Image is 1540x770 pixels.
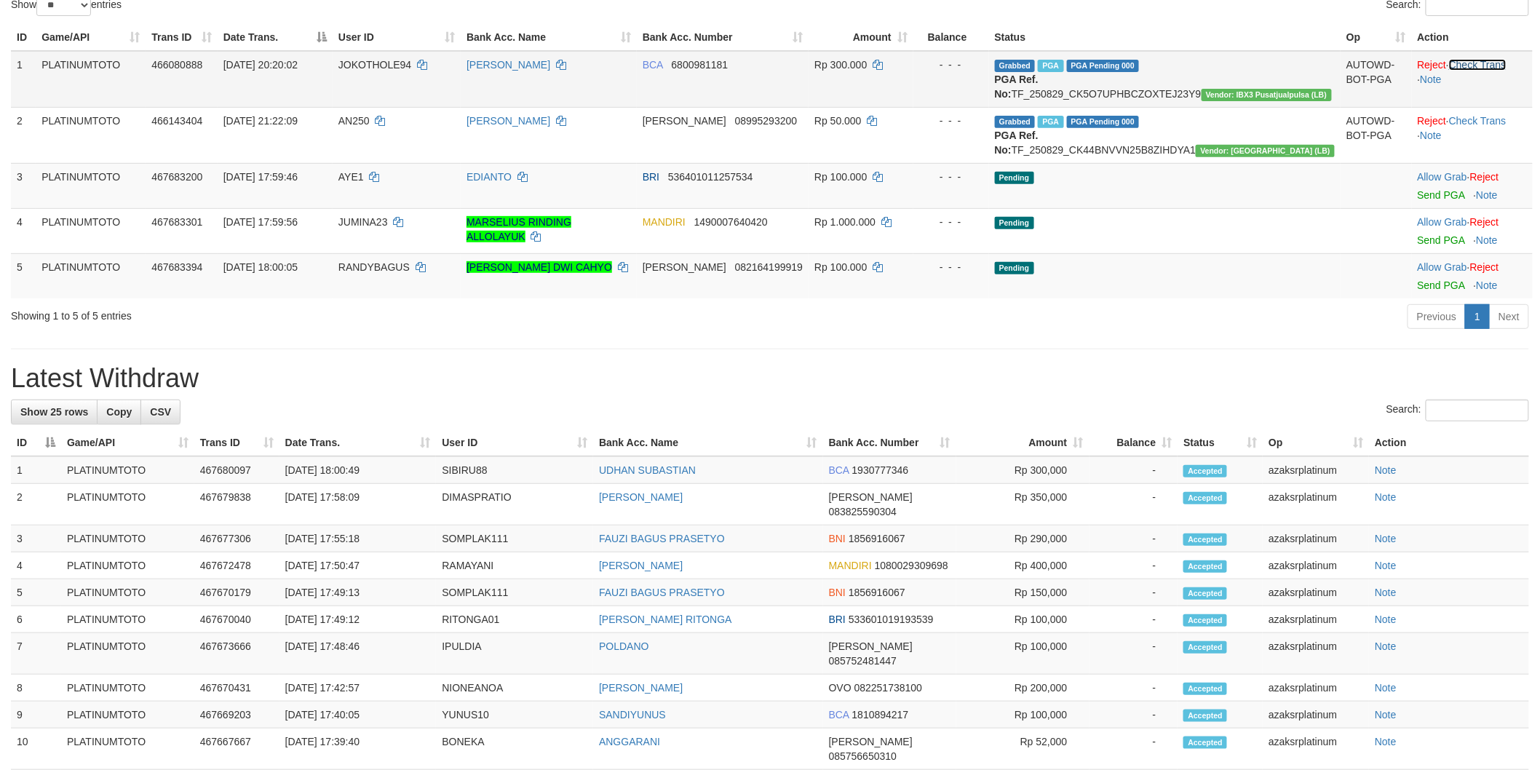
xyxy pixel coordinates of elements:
span: Copy 1080029309698 to clipboard [875,560,948,571]
span: Grabbed [995,60,1036,72]
td: [DATE] 17:50:47 [279,552,437,579]
td: Rp 100,000 [956,633,1089,675]
span: Copy 1856916067 to clipboard [849,533,905,544]
a: Note [1375,736,1397,747]
div: Showing 1 to 5 of 5 entries [11,303,631,323]
a: FAUZI BAGUS PRASETYO [599,587,725,598]
th: Status: activate to sort column ascending [1178,429,1263,456]
a: Reject [1470,261,1499,273]
span: Accepted [1183,614,1227,627]
span: Pending [995,217,1034,229]
td: - [1089,552,1178,579]
span: Copy 533601019193539 to clipboard [849,614,934,625]
a: Note [1375,709,1397,721]
span: Copy 1930777346 to clipboard [852,464,909,476]
span: Copy 1490007640420 to clipboard [694,216,768,228]
td: 1 [11,456,61,484]
a: Send PGA [1418,234,1465,246]
td: - [1089,633,1178,675]
td: azaksrplatinum [1263,456,1369,484]
td: [DATE] 17:55:18 [279,525,437,552]
td: PLATINUMTOTO [36,51,146,108]
td: 467670431 [194,675,279,702]
td: azaksrplatinum [1263,525,1369,552]
span: Marked by azaksrplatinum [1038,60,1063,72]
td: Rp 52,000 [956,729,1089,770]
th: ID: activate to sort column descending [11,429,61,456]
span: BCA [829,709,849,721]
span: [DATE] 17:59:56 [223,216,298,228]
h1: Latest Withdraw [11,364,1529,393]
td: 467673666 [194,633,279,675]
a: Note [1420,74,1442,85]
td: SOMPLAK111 [436,579,593,606]
td: 1 [11,51,36,108]
td: AUTOWD-BOT-PGA [1341,107,1411,163]
td: RAMAYANI [436,552,593,579]
td: PLATINUMTOTO [61,702,194,729]
td: 4 [11,208,36,253]
th: Game/API: activate to sort column ascending [61,429,194,456]
td: [DATE] 17:58:09 [279,484,437,525]
td: 10 [11,729,61,770]
span: Copy 083825590304 to clipboard [829,506,897,517]
span: Vendor URL: https://dashboard.q2checkout.com/secure [1196,145,1335,157]
a: Note [1375,491,1397,503]
span: RANDYBAGUS [338,261,410,273]
td: 467679838 [194,484,279,525]
td: 5 [11,253,36,298]
a: Note [1375,533,1397,544]
a: ANGGARANI [599,736,660,747]
span: JOKOTHOLE94 [338,59,411,71]
td: PLATINUMTOTO [61,579,194,606]
th: Date Trans.: activate to sort column descending [218,24,333,51]
a: MARSELIUS RINDING ALLOLAYUK [467,216,571,242]
span: [PERSON_NAME] [829,736,913,747]
td: [DATE] 18:00:49 [279,456,437,484]
span: BRI [643,171,659,183]
th: Bank Acc. Name: activate to sort column ascending [593,429,823,456]
td: 2 [11,107,36,163]
td: 7 [11,633,61,675]
th: Amount: activate to sort column ascending [809,24,913,51]
span: 466080888 [151,59,202,71]
td: Rp 100,000 [956,702,1089,729]
span: MANDIRI [829,560,872,571]
td: Rp 100,000 [956,606,1089,633]
span: Copy 536401011257534 to clipboard [668,171,753,183]
span: · [1418,261,1470,273]
span: Copy 1810894217 to clipboard [852,709,909,721]
th: User ID: activate to sort column ascending [333,24,461,51]
td: PLATINUMTOTO [61,552,194,579]
span: Grabbed [995,116,1036,128]
td: azaksrplatinum [1263,633,1369,675]
a: FAUZI BAGUS PRASETYO [599,533,725,544]
span: 467683200 [151,171,202,183]
a: Note [1375,587,1397,598]
a: Allow Grab [1418,171,1467,183]
span: [DATE] 17:59:46 [223,171,298,183]
span: Accepted [1183,641,1227,654]
td: · · [1412,107,1533,163]
th: Bank Acc. Number: activate to sort column ascending [823,429,956,456]
td: Rp 400,000 [956,552,1089,579]
span: BCA [643,59,663,71]
span: Rp 50.000 [814,115,862,127]
span: Vendor URL: https://dashboard.q2checkout.com/secure [1202,89,1332,101]
span: Copy 082251738100 to clipboard [854,682,922,694]
span: Rp 1.000.000 [814,216,876,228]
span: Accepted [1183,737,1227,749]
td: - [1089,525,1178,552]
span: PGA Pending [1067,116,1140,128]
span: [PERSON_NAME] [829,491,913,503]
th: Balance: activate to sort column ascending [1089,429,1178,456]
td: PLATINUMTOTO [61,675,194,702]
td: TF_250829_CK5O7UPHBCZOXTEJ23Y9 [989,51,1341,108]
div: - - - [919,114,983,128]
td: Rp 150,000 [956,579,1089,606]
span: [PERSON_NAME] [643,115,726,127]
a: CSV [140,400,180,424]
td: · [1412,163,1533,208]
span: Copy 1856916067 to clipboard [849,587,905,598]
td: 3 [11,525,61,552]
